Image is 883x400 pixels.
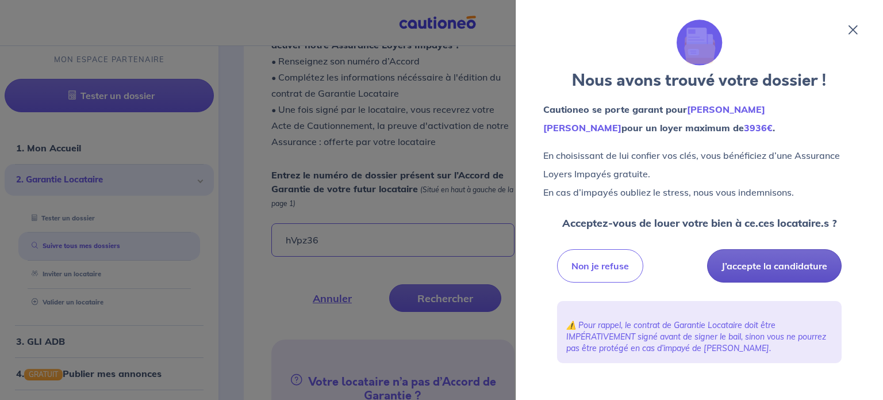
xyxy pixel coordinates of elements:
strong: Nous avons trouvé votre dossier ! [572,69,827,92]
img: illu_folder.svg [677,20,723,66]
button: Non je refuse [557,249,643,283]
p: ⚠️ Pour rappel, le contrat de Garantie Locataire doit être IMPÉRATIVEMENT signé avant de signer l... [566,319,832,354]
strong: Acceptez-vous de louer votre bien à ce.ces locataire.s ? [562,216,837,230]
button: J’accepte la candidature [707,249,842,283]
em: 3936€ [744,122,773,134]
p: En choisissant de lui confier vos clés, vous bénéficiez d’une Assurance Loyers Impayés gratuite. ... [543,146,855,201]
strong: Cautioneo se porte garant pour pour un loyer maximum de . [543,104,775,134]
